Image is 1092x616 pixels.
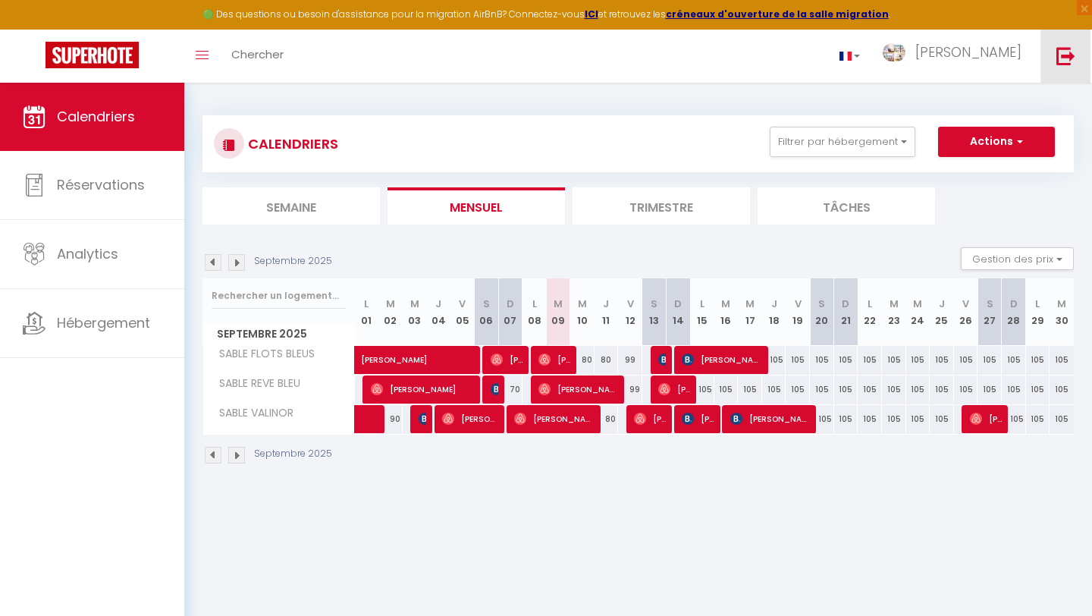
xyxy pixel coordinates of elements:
th: 03 [403,278,427,346]
a: ICI [585,8,598,20]
abbr: J [939,297,945,311]
div: 105 [714,376,739,404]
abbr: L [532,297,537,311]
div: 105 [1002,376,1026,404]
div: 105 [690,376,714,404]
p: Septembre 2025 [254,447,332,461]
span: [PERSON_NAME] [361,338,535,366]
span: [PERSON_NAME] [634,404,667,433]
abbr: V [459,297,466,311]
div: 99 [618,346,642,374]
th: 09 [546,278,570,346]
a: créneaux d'ouverture de la salle migration [666,8,889,20]
li: Tâches [758,187,935,225]
span: Calendriers [57,107,135,126]
th: 15 [690,278,714,346]
span: Septembre 2025 [203,323,354,345]
div: 105 [738,376,762,404]
p: Septembre 2025 [254,254,332,269]
abbr: J [603,297,609,311]
span: [PERSON_NAME] [PERSON_NAME] [682,345,763,374]
div: 105 [930,376,954,404]
span: SABLE FLOTS BLEUS [206,346,318,363]
abbr: V [795,297,802,311]
div: 105 [906,405,930,433]
div: 80 [595,346,619,374]
th: 26 [954,278,978,346]
div: 105 [762,346,786,374]
input: Rechercher un logement... [212,282,346,310]
abbr: D [1010,297,1018,311]
li: Trimestre [573,187,750,225]
div: 80 [595,405,619,433]
th: 20 [810,278,834,346]
span: [PERSON_NAME] [730,404,811,433]
span: [PERSON_NAME] [915,42,1021,61]
span: Réservations [57,175,145,194]
th: 23 [882,278,906,346]
span: Analytics [57,244,118,263]
button: Filtrer par hébergement [770,127,915,157]
div: 105 [1050,405,1074,433]
abbr: D [507,297,514,311]
div: 105 [858,376,882,404]
th: 11 [595,278,619,346]
th: 10 [570,278,595,346]
div: 105 [834,405,858,433]
abbr: L [868,297,872,311]
a: ... [PERSON_NAME] [871,30,1040,83]
th: 18 [762,278,786,346]
abbr: M [578,297,587,311]
th: 14 [666,278,690,346]
abbr: L [364,297,369,311]
th: 12 [618,278,642,346]
div: 105 [954,346,978,374]
abbr: M [913,297,922,311]
div: 105 [810,405,834,433]
th: 30 [1050,278,1074,346]
th: 17 [738,278,762,346]
abbr: M [745,297,755,311]
div: 105 [858,346,882,374]
div: 105 [977,346,1002,374]
th: 05 [450,278,475,346]
span: [PERSON_NAME] [442,404,499,433]
a: [PERSON_NAME] [355,346,379,375]
th: 13 [642,278,667,346]
div: 105 [810,376,834,404]
abbr: S [651,297,657,311]
span: [PERSON_NAME] [682,404,714,433]
li: Mensuel [388,187,565,225]
div: 105 [882,346,906,374]
th: 28 [1002,278,1026,346]
abbr: M [1057,297,1066,311]
span: [PERSON_NAME] [491,345,523,374]
h3: CALENDRIERS [244,127,338,161]
th: 19 [786,278,810,346]
abbr: M [386,297,395,311]
abbr: M [721,297,730,311]
abbr: V [962,297,969,311]
abbr: J [435,297,441,311]
div: 105 [858,405,882,433]
span: [PERSON_NAME] [658,375,691,404]
div: 80 [570,346,595,374]
abbr: L [1035,297,1040,311]
span: [PERSON_NAME] [538,375,620,404]
div: 105 [1050,346,1074,374]
button: Ouvrir le widget de chat LiveChat [12,6,58,52]
abbr: S [483,297,490,311]
div: 105 [930,405,954,433]
div: 105 [1050,376,1074,404]
th: 07 [498,278,522,346]
span: [PERSON_NAME] [658,345,667,374]
img: Super Booking [45,42,139,68]
span: [PERSON_NAME] [514,404,595,433]
div: 70 [498,376,522,404]
th: 25 [930,278,954,346]
div: 105 [882,376,906,404]
div: 105 [810,346,834,374]
div: 105 [1026,376,1050,404]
